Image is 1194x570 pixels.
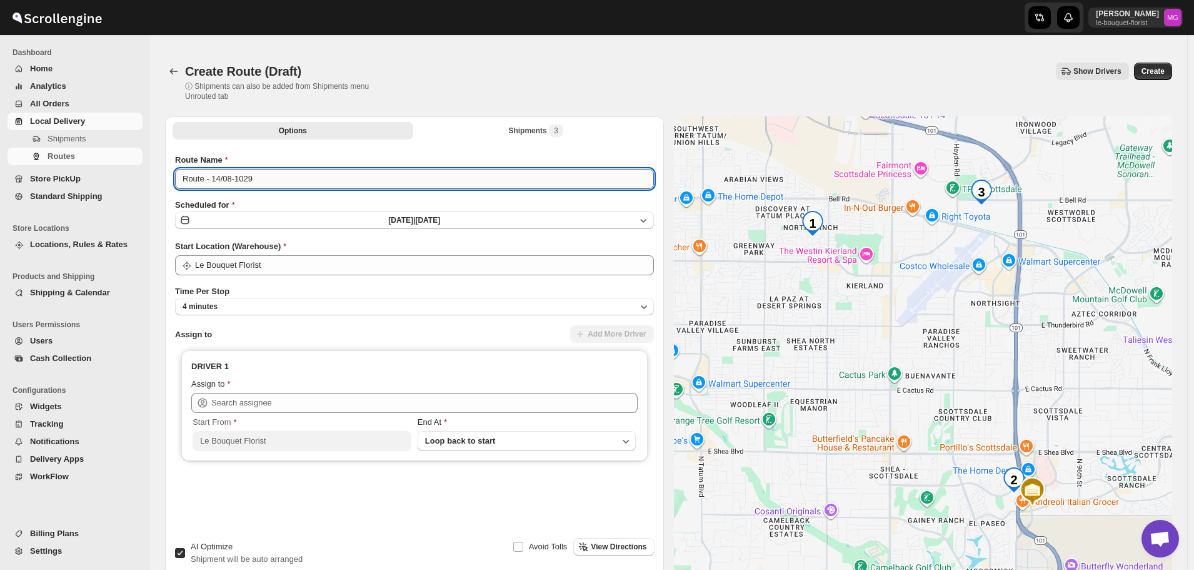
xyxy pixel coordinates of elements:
span: Store PickUp [30,174,81,183]
span: Local Delivery [30,116,85,126]
span: Widgets [30,402,61,411]
span: Analytics [30,81,66,91]
text: MG [1167,14,1178,21]
p: ⓘ Shipments can also be added from Shipments menu Unrouted tab [185,81,388,101]
span: Delivery Apps [30,454,84,464]
button: WorkFlow [8,468,143,486]
button: Locations, Rules & Rates [8,236,143,253]
span: Start Location (Warehouse) [175,242,281,251]
span: Shipping & Calendar [30,288,110,297]
p: [PERSON_NAME] [1096,9,1159,19]
span: Locations, Rules & Rates [30,240,128,249]
div: Shipments [508,125,563,137]
span: Start From [193,417,231,427]
input: Eg: Bengaluru Route [175,169,654,189]
button: Delivery Apps [8,450,143,468]
img: ScrollEngine [10,2,104,33]
button: Billing Plans [8,525,143,542]
span: Shipments [48,134,86,143]
span: AI Optimize [191,542,233,551]
button: Users [8,332,143,350]
span: 4 minutes [183,302,218,312]
button: Shipments [8,130,143,148]
span: Billing Plans [30,529,79,538]
span: Scheduled for [175,200,229,210]
button: Analytics [8,78,143,95]
span: [DATE] | [388,216,415,225]
button: Create [1134,63,1172,80]
span: Users [30,336,53,345]
button: 4 minutes [175,298,654,315]
span: Tracking [30,419,63,429]
span: Home [30,64,53,73]
span: Products and Shipping [13,272,144,282]
span: Settings [30,546,62,556]
span: Avoid Tolls [529,542,568,551]
div: 2 [1001,467,1026,492]
button: Widgets [8,398,143,415]
div: All Route Options [165,144,664,537]
button: Selected Shipments [416,122,656,140]
button: All Orders [8,95,143,113]
button: Notifications [8,433,143,450]
input: Search assignee [211,393,638,413]
span: Notifications [30,437,79,446]
button: All Route Options [173,122,413,140]
p: le-bouquet-florist [1096,19,1159,26]
div: End At [418,416,636,429]
button: Tracking [8,415,143,433]
button: Cash Collection [8,350,143,367]
span: Configurations [13,385,144,395]
button: Settings [8,542,143,560]
span: Create Route (Draft) [185,64,301,78]
button: User menu [1088,8,1183,28]
span: Show Drivers [1073,66,1121,76]
button: Show Drivers [1056,63,1129,80]
button: Loop back to start [418,431,636,451]
span: Users Permissions [13,320,144,330]
a: Open chat [1141,520,1179,557]
button: Routes [8,148,143,165]
span: WorkFlow [30,472,69,481]
button: Routes [165,63,183,80]
span: Routes [48,151,75,161]
h3: DRIVER 1 [191,360,638,373]
input: Search location [195,255,654,275]
button: Shipping & Calendar [8,284,143,302]
span: Time Per Stop [175,287,229,296]
span: Create [1141,66,1165,76]
span: [DATE] [415,216,440,225]
span: 3 [554,126,558,136]
span: Melody Gluth [1164,9,1181,26]
span: Assign to [175,330,212,339]
button: Home [8,60,143,78]
span: Shipment will be auto arranged [191,554,303,564]
span: Standard Shipping [30,191,103,201]
span: Options [279,126,307,136]
span: Route Name [175,155,223,165]
span: Dashboard [13,48,144,58]
div: 3 [969,180,994,205]
span: Store Locations [13,223,144,233]
button: View Directions [573,538,654,556]
span: View Directions [591,542,646,552]
span: All Orders [30,99,69,108]
button: [DATE]|[DATE] [175,211,654,229]
span: Loop back to start [425,436,496,445]
div: Assign to [191,378,224,390]
div: 1 [800,211,825,236]
span: Cash Collection [30,354,91,363]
